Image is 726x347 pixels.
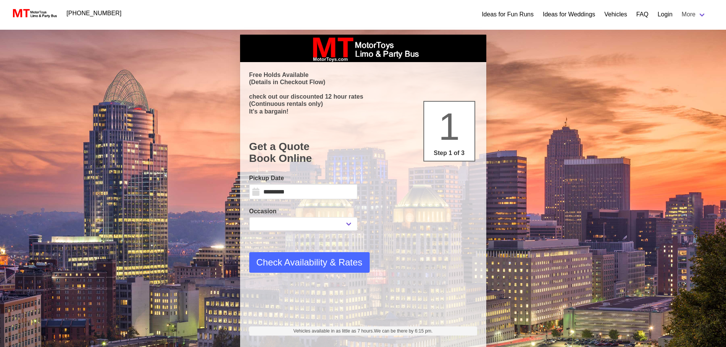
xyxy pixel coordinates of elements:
span: Vehicles available in as little as 7 hours. [293,328,433,334]
p: (Details in Checkout Flow) [249,78,477,86]
span: 1 [439,105,460,148]
a: Vehicles [604,10,627,19]
img: MotorToys Logo [11,8,58,19]
a: Ideas for Fun Runs [482,10,534,19]
span: Check Availability & Rates [256,256,362,269]
p: It's a bargain! [249,108,477,115]
a: Login [657,10,672,19]
p: Free Holds Available [249,71,477,78]
h1: Get a Quote Book Online [249,141,477,165]
img: box_logo_brand.jpeg [306,35,420,62]
span: We can be there by 6:15 pm. [374,328,433,334]
a: Ideas for Weddings [543,10,595,19]
p: check out our discounted 12 hour rates [249,93,477,100]
p: (Continuous rentals only) [249,100,477,107]
a: FAQ [636,10,648,19]
label: Pickup Date [249,174,357,183]
label: Occasion [249,207,357,216]
a: More [677,7,711,22]
button: Check Availability & Rates [249,252,370,273]
a: [PHONE_NUMBER] [62,6,126,21]
p: Step 1 of 3 [427,149,471,158]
